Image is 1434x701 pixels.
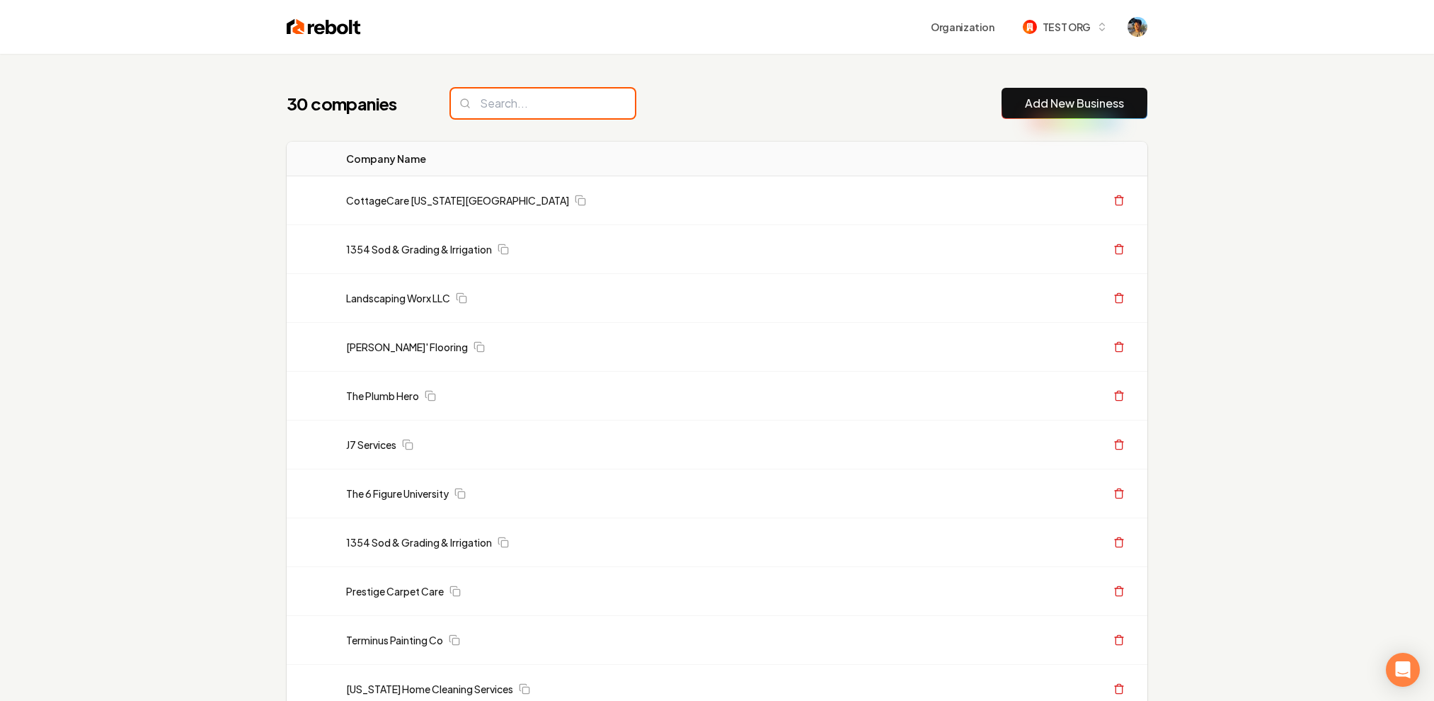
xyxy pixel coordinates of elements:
a: 1354 Sod & Grading & Irrigation [346,242,492,256]
th: Company Name [335,142,807,176]
a: CottageCare [US_STATE][GEOGRAPHIC_DATA] [346,193,569,207]
a: The Plumb Hero [346,389,419,403]
span: TEST ORG [1043,20,1091,35]
a: J7 Services [346,438,396,452]
a: Add New Business [1025,95,1124,112]
img: Rebolt Logo [287,17,361,37]
a: [PERSON_NAME]' Flooring [346,340,468,354]
a: Prestige Carpet Care [346,584,444,598]
a: 1354 Sod & Grading & Irrigation [346,535,492,549]
a: The 6 Figure University [346,486,449,501]
button: Organization [922,14,1003,40]
input: Search... [451,89,635,118]
button: Open user button [1128,17,1147,37]
button: Add New Business [1002,88,1147,119]
img: Aditya Nair [1128,17,1147,37]
a: Landscaping Worx LLC [346,291,450,305]
a: Terminus Painting Co [346,633,443,647]
div: Open Intercom Messenger [1386,653,1420,687]
img: TEST ORG [1023,20,1037,34]
h1: 30 companies [287,92,423,115]
a: [US_STATE] Home Cleaning Services [346,682,513,696]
